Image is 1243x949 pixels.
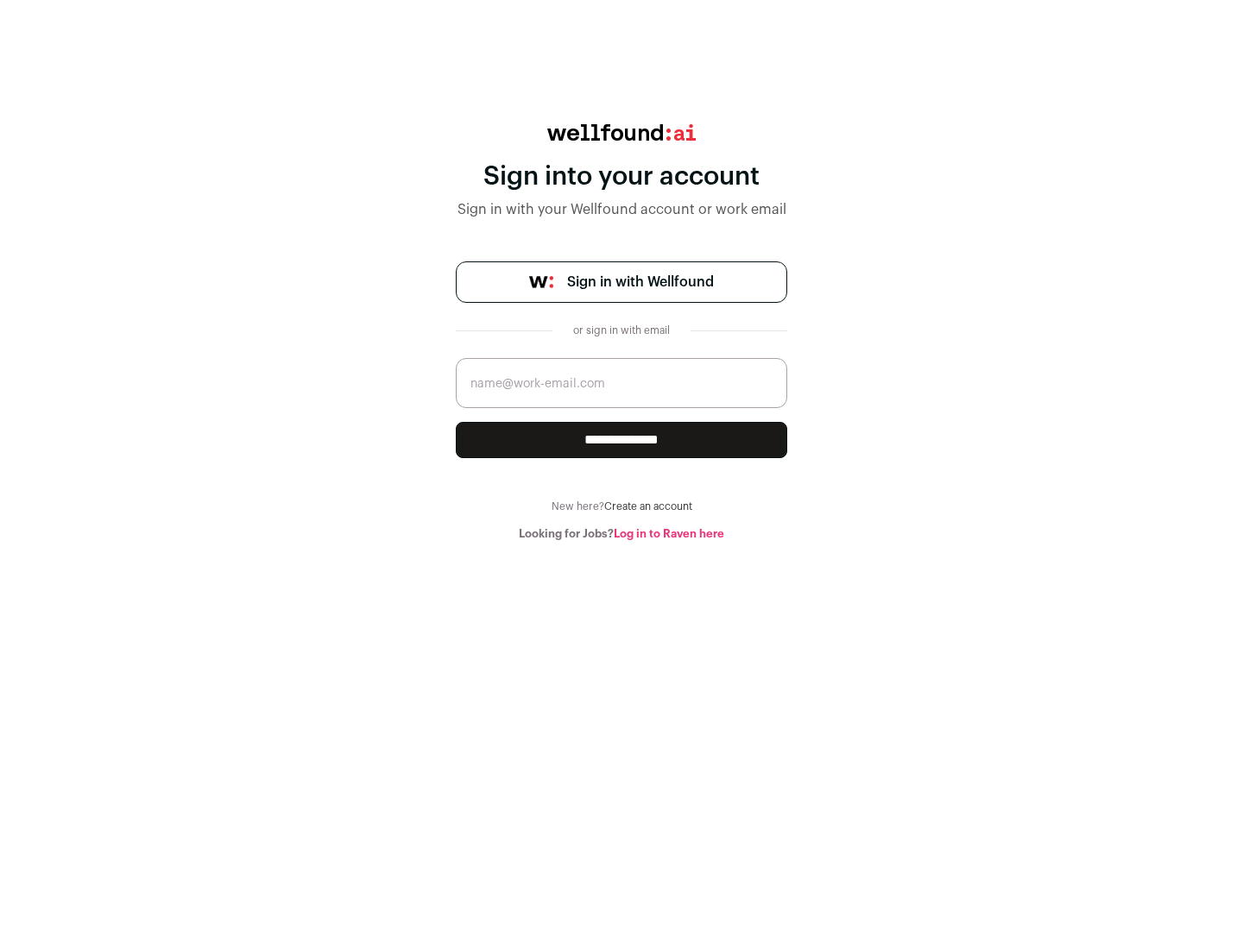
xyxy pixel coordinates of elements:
[456,500,787,513] div: New here?
[529,276,553,288] img: wellfound-symbol-flush-black-fb3c872781a75f747ccb3a119075da62bfe97bd399995f84a933054e44a575c4.png
[614,528,724,539] a: Log in to Raven here
[456,161,787,192] div: Sign into your account
[567,272,714,292] span: Sign in with Wellfound
[566,324,677,337] div: or sign in with email
[456,199,787,220] div: Sign in with your Wellfound account or work email
[547,124,696,141] img: wellfound:ai
[456,527,787,541] div: Looking for Jobs?
[604,501,692,512] a: Create an account
[456,261,787,303] a: Sign in with Wellfound
[456,358,787,408] input: name@work-email.com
